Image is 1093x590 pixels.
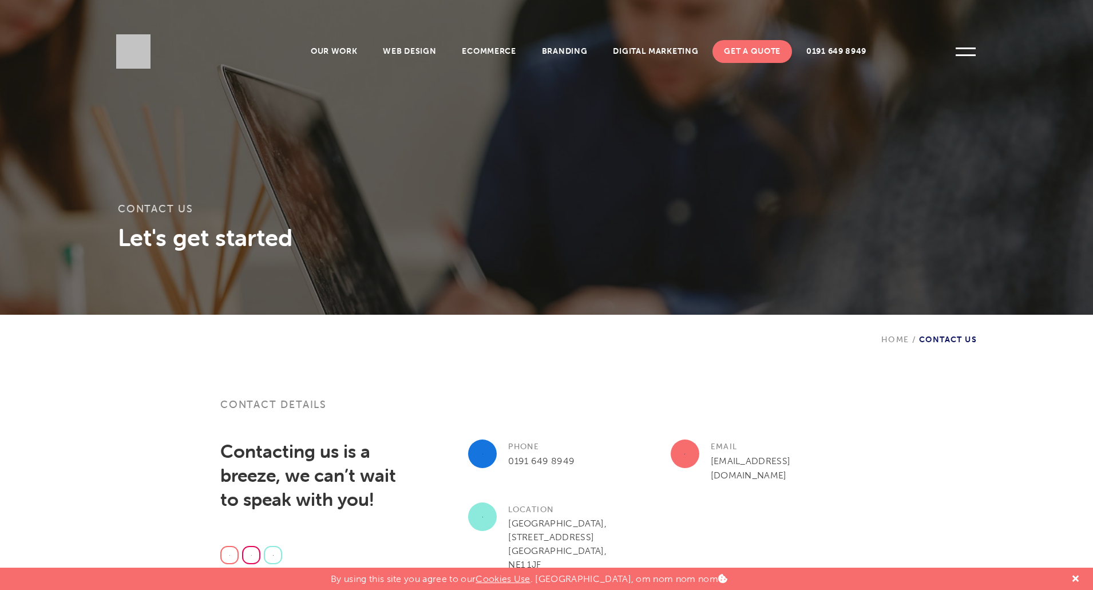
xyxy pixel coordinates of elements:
h3: Let's get started [118,223,975,252]
h3: Location [468,502,650,517]
a: [EMAIL_ADDRESS][DOMAIN_NAME] [711,456,791,481]
img: gif;base64,R0lGODdhAQABAPAAAMPDwwAAACwAAAAAAQABAAACAkQBADs= [273,555,274,556]
h3: Phone [468,439,650,454]
p: [GEOGRAPHIC_DATA], [STREET_ADDRESS] [GEOGRAPHIC_DATA], NE1 1JF [468,517,650,572]
img: gif;base64,R0lGODdhAQABAPAAAMPDwwAAACwAAAAAAQABAAACAkQBADs= [251,555,252,556]
h2: Contacting us is a breeze, we can’t wait to speak with you! [220,439,403,512]
a: Ecommerce [450,40,527,63]
h3: Email [671,439,853,454]
p: By using this site you agree to our . [GEOGRAPHIC_DATA], om nom nom nom [331,568,727,584]
a: Branding [530,40,599,63]
a: 0191 649 8949 [508,456,575,466]
a: Cookies Use [476,573,530,584]
img: Sleeky Web Design Newcastle [116,34,151,69]
a: Web Design [371,40,448,63]
h3: Contact details [220,398,873,425]
div: Contact Us [881,315,977,345]
a: Our Work [299,40,369,63]
h1: Contact Us [118,203,975,223]
a: Get A Quote [712,40,792,63]
a: Digital Marketing [601,40,710,63]
span: / [909,335,919,345]
a: 0191 649 8949 [795,40,878,63]
img: gif;base64,R0lGODdhAQABAPAAAMPDwwAAACwAAAAAAQABAAACAkQBADs= [229,555,230,556]
a: Home [881,335,909,345]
